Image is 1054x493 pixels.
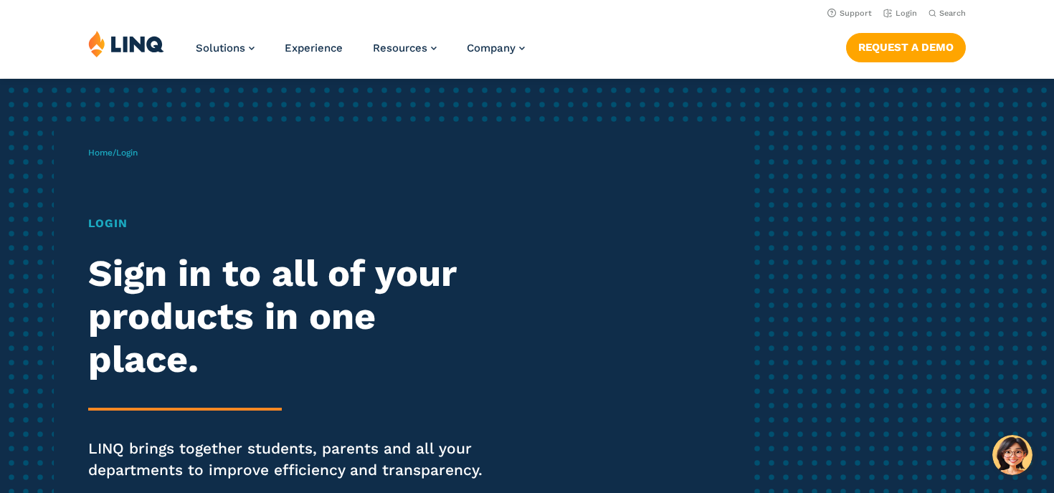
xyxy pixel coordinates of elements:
[196,42,245,54] span: Solutions
[929,8,966,19] button: Open Search Bar
[285,42,343,54] a: Experience
[373,42,437,54] a: Resources
[88,30,164,57] img: LINQ | K‑12 Software
[467,42,525,54] a: Company
[827,9,872,18] a: Support
[373,42,427,54] span: Resources
[88,438,494,481] p: LINQ brings together students, parents and all your departments to improve efficiency and transpa...
[846,33,966,62] a: Request a Demo
[116,148,138,158] span: Login
[88,148,138,158] span: /
[939,9,966,18] span: Search
[467,42,516,54] span: Company
[88,252,494,380] h2: Sign in to all of your products in one place.
[883,9,917,18] a: Login
[196,30,525,77] nav: Primary Navigation
[88,215,494,232] h1: Login
[88,148,113,158] a: Home
[992,435,1032,475] button: Hello, have a question? Let’s chat.
[196,42,255,54] a: Solutions
[846,30,966,62] nav: Button Navigation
